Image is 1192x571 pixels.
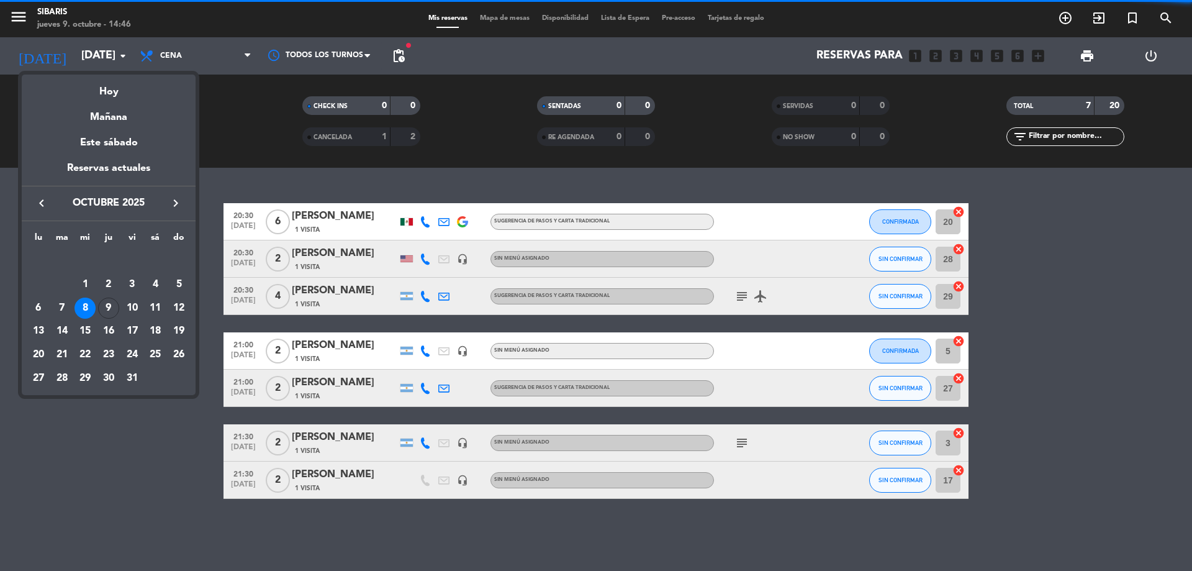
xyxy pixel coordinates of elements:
[98,321,119,342] div: 16
[97,319,120,343] td: 16 de octubre de 2025
[145,344,166,365] div: 25
[28,344,49,365] div: 20
[120,367,144,390] td: 31 de octubre de 2025
[74,344,96,365] div: 22
[144,231,168,250] th: sábado
[144,296,168,320] td: 11 de octubre de 2025
[50,296,74,320] td: 7 de octubre de 2025
[27,343,50,367] td: 20 de octubre de 2025
[120,273,144,296] td: 3 de octubre de 2025
[28,368,49,389] div: 27
[167,319,191,343] td: 19 de octubre de 2025
[27,249,191,273] td: OCT.
[73,367,97,390] td: 29 de octubre de 2025
[74,274,96,295] div: 1
[144,319,168,343] td: 18 de octubre de 2025
[122,368,143,389] div: 31
[167,231,191,250] th: domingo
[120,296,144,320] td: 10 de octubre de 2025
[165,195,187,211] button: keyboard_arrow_right
[145,298,166,319] div: 11
[34,196,49,211] i: keyboard_arrow_left
[30,195,53,211] button: keyboard_arrow_left
[97,367,120,390] td: 30 de octubre de 2025
[97,231,120,250] th: jueves
[28,298,49,319] div: 6
[27,231,50,250] th: lunes
[73,319,97,343] td: 15 de octubre de 2025
[73,296,97,320] td: 8 de octubre de 2025
[167,296,191,320] td: 12 de octubre de 2025
[122,321,143,342] div: 17
[97,296,120,320] td: 9 de octubre de 2025
[73,231,97,250] th: miércoles
[52,368,73,389] div: 28
[144,343,168,367] td: 25 de octubre de 2025
[122,274,143,295] div: 3
[53,195,165,211] span: octubre 2025
[120,343,144,367] td: 24 de octubre de 2025
[74,368,96,389] div: 29
[168,321,189,342] div: 19
[120,319,144,343] td: 17 de octubre de 2025
[74,298,96,319] div: 8
[50,231,74,250] th: martes
[122,344,143,365] div: 24
[52,344,73,365] div: 21
[98,274,119,295] div: 2
[28,321,49,342] div: 13
[97,343,120,367] td: 23 de octubre de 2025
[168,344,189,365] div: 26
[73,273,97,296] td: 1 de octubre de 2025
[50,319,74,343] td: 14 de octubre de 2025
[120,231,144,250] th: viernes
[97,273,120,296] td: 2 de octubre de 2025
[168,196,183,211] i: keyboard_arrow_right
[22,100,196,126] div: Mañana
[50,343,74,367] td: 21 de octubre de 2025
[168,274,189,295] div: 5
[52,321,73,342] div: 14
[144,273,168,296] td: 4 de octubre de 2025
[98,344,119,365] div: 23
[74,321,96,342] div: 15
[145,274,166,295] div: 4
[167,273,191,296] td: 5 de octubre de 2025
[22,160,196,186] div: Reservas actuales
[73,343,97,367] td: 22 de octubre de 2025
[22,75,196,100] div: Hoy
[98,368,119,389] div: 30
[122,298,143,319] div: 10
[167,343,191,367] td: 26 de octubre de 2025
[52,298,73,319] div: 7
[22,126,196,160] div: Este sábado
[50,367,74,390] td: 28 de octubre de 2025
[27,367,50,390] td: 27 de octubre de 2025
[98,298,119,319] div: 9
[168,298,189,319] div: 12
[145,321,166,342] div: 18
[27,319,50,343] td: 13 de octubre de 2025
[27,296,50,320] td: 6 de octubre de 2025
